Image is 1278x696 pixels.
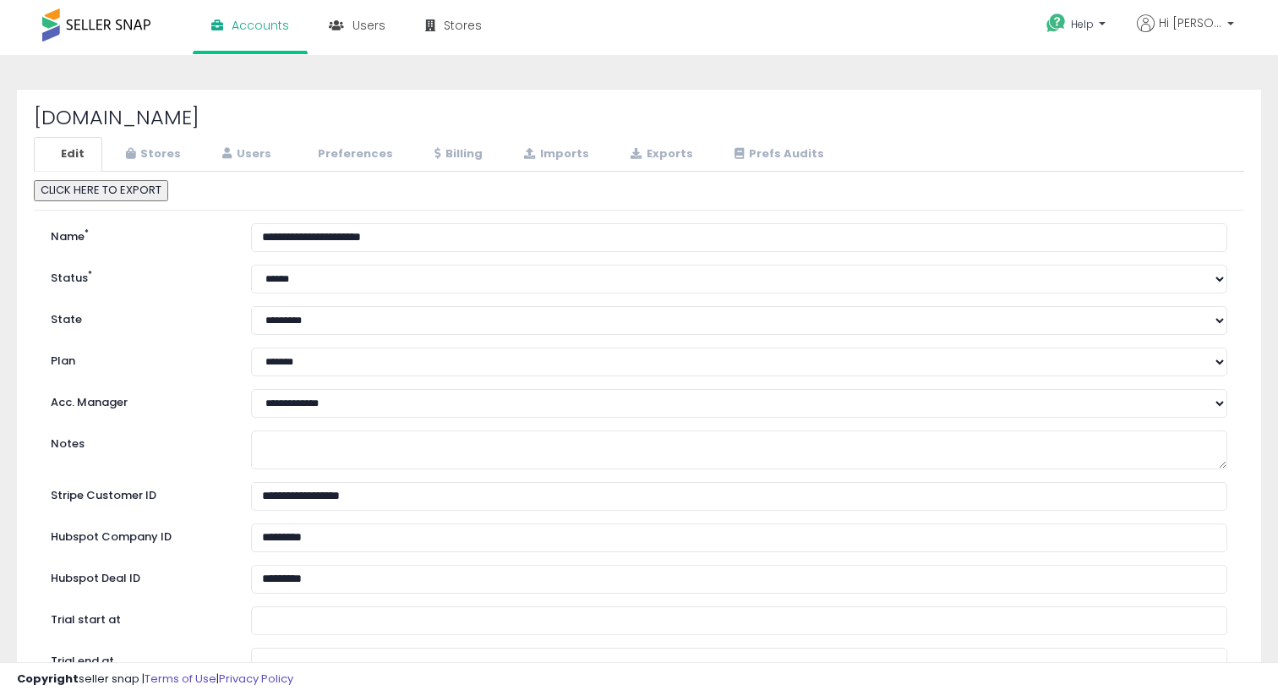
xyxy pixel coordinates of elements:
a: Imports [502,137,607,172]
span: Users [352,17,385,34]
label: Name [38,223,238,245]
label: Notes [38,430,238,452]
label: Trial end at [38,648,238,670]
span: Help [1071,17,1094,31]
label: Status [38,265,238,287]
a: Hi [PERSON_NAME] [1137,14,1234,52]
a: Terms of Use [145,671,216,687]
label: Acc. Manager [38,389,238,411]
label: State [38,306,238,328]
a: Users [200,137,289,172]
label: Trial start at [38,606,238,628]
button: CLICK HERE TO EXPORT [34,180,168,201]
div: seller snap | | [17,671,293,688]
a: Prefs Audits [713,137,842,172]
label: Hubspot Deal ID [38,565,238,587]
label: Plan [38,348,238,370]
label: Stripe Customer ID [38,482,238,504]
h2: [DOMAIN_NAME] [34,107,1244,129]
strong: Copyright [17,671,79,687]
a: Edit [34,137,102,172]
a: Stores [104,137,199,172]
a: Preferences [291,137,411,172]
a: Billing [412,137,500,172]
label: Hubspot Company ID [38,523,238,545]
span: Stores [444,17,482,34]
span: Accounts [232,17,289,34]
a: Exports [609,137,711,172]
a: Privacy Policy [219,671,293,687]
i: Get Help [1046,13,1067,34]
span: Hi [PERSON_NAME] [1159,14,1222,31]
